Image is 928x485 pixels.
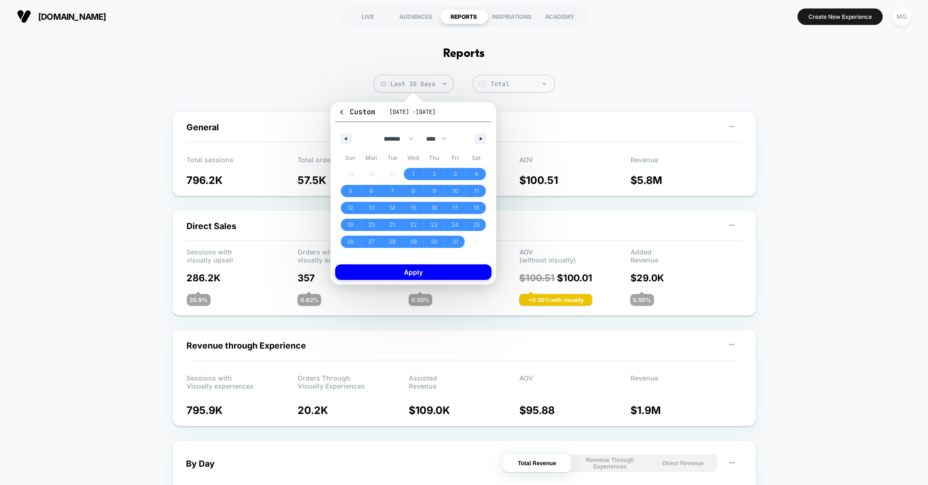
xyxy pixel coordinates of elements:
[519,272,555,284] span: $ 100.51
[187,294,210,306] div: 35.9 %
[368,216,375,233] span: 20
[187,272,298,284] p: 286.2K
[473,216,480,233] span: 25
[347,199,353,216] span: 12
[38,12,106,22] span: [DOMAIN_NAME]
[391,183,394,199] span: 7
[361,233,382,250] button: 27
[389,216,395,233] span: 21
[474,199,479,216] span: 18
[488,9,536,24] div: INSPIRATIONS
[340,216,361,233] button: 19
[445,216,466,233] button: 24
[187,341,307,350] span: Revenue through Experience
[389,233,395,250] span: 28
[630,294,654,306] div: 0.50 %
[424,151,445,166] span: Thu
[370,183,373,199] span: 6
[298,174,409,186] p: 57.5K
[433,166,436,183] span: 2
[187,122,219,132] span: General
[519,174,630,186] p: $ 100.51
[576,454,644,472] button: Revenue Through Experiences
[519,294,592,306] div: + 0.50 % with visually
[403,199,424,216] button: 15
[890,7,914,26] button: MG
[424,216,445,233] button: 23
[445,151,466,166] span: Fri
[347,233,354,250] span: 26
[403,233,424,250] button: 29
[410,233,417,250] span: 29
[298,294,321,306] div: 0.62 %
[452,216,459,233] span: 24
[381,81,386,86] img: calendar
[424,183,445,199] button: 9
[893,8,911,26] div: MG
[630,156,742,170] p: Revenue
[474,183,479,199] span: 11
[630,404,742,416] p: $ 1.9M
[403,183,424,199] button: 8
[17,9,31,24] img: Visually logo
[298,272,409,284] p: 357
[298,374,409,388] p: Orders Through Visually Experiences
[630,272,742,284] p: $ 29.0K
[466,183,487,199] button: 11
[392,9,440,24] div: AUDIENCES
[411,199,416,216] span: 15
[389,199,395,216] span: 14
[298,404,409,416] p: 20.2K
[519,272,630,284] p: $ 100.01
[373,75,454,93] span: Last 30 Days
[187,221,237,231] span: Direct Sales
[433,183,436,199] span: 9
[382,183,403,199] button: 7
[519,156,630,170] p: AOV
[412,183,415,199] span: 8
[630,248,742,262] p: Added Revenue
[445,199,466,216] button: 17
[344,9,392,24] div: LIVE
[298,156,409,170] p: Total orders
[347,216,353,233] span: 19
[187,174,298,186] p: 796.2K
[187,248,298,262] p: Sessions with visually upsell
[543,83,546,85] img: end
[14,9,109,24] button: [DOMAIN_NAME]
[382,151,403,166] span: Tue
[361,199,382,216] button: 13
[431,216,438,233] span: 23
[403,151,424,166] span: Wed
[368,233,375,250] span: 27
[452,233,458,250] span: 31
[340,151,361,166] span: Sun
[410,216,417,233] span: 22
[349,183,352,199] span: 5
[335,107,492,122] button: Custom[DATE] -[DATE]
[361,151,382,166] span: Mon
[187,374,298,388] p: Sessions with Visually experiences
[361,183,382,199] button: 6
[424,166,445,183] button: 2
[186,459,215,469] div: By Day
[361,216,382,233] button: 20
[403,166,424,183] button: 1
[432,199,437,216] span: 16
[382,233,403,250] button: 28
[630,174,742,186] p: $ 5.8M
[431,233,438,250] span: 30
[454,166,457,183] span: 3
[389,108,436,116] span: [DATE] - [DATE]
[338,107,375,117] span: Custom
[649,454,717,472] button: Direct Revenue
[452,199,458,216] span: 17
[424,199,445,216] button: 16
[536,9,584,24] div: ACADEMY
[452,183,458,199] span: 10
[412,166,414,183] span: 1
[424,233,445,250] button: 30
[503,454,571,472] button: Total Revenue
[519,248,630,262] p: AOV (without visually)
[403,216,424,233] button: 22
